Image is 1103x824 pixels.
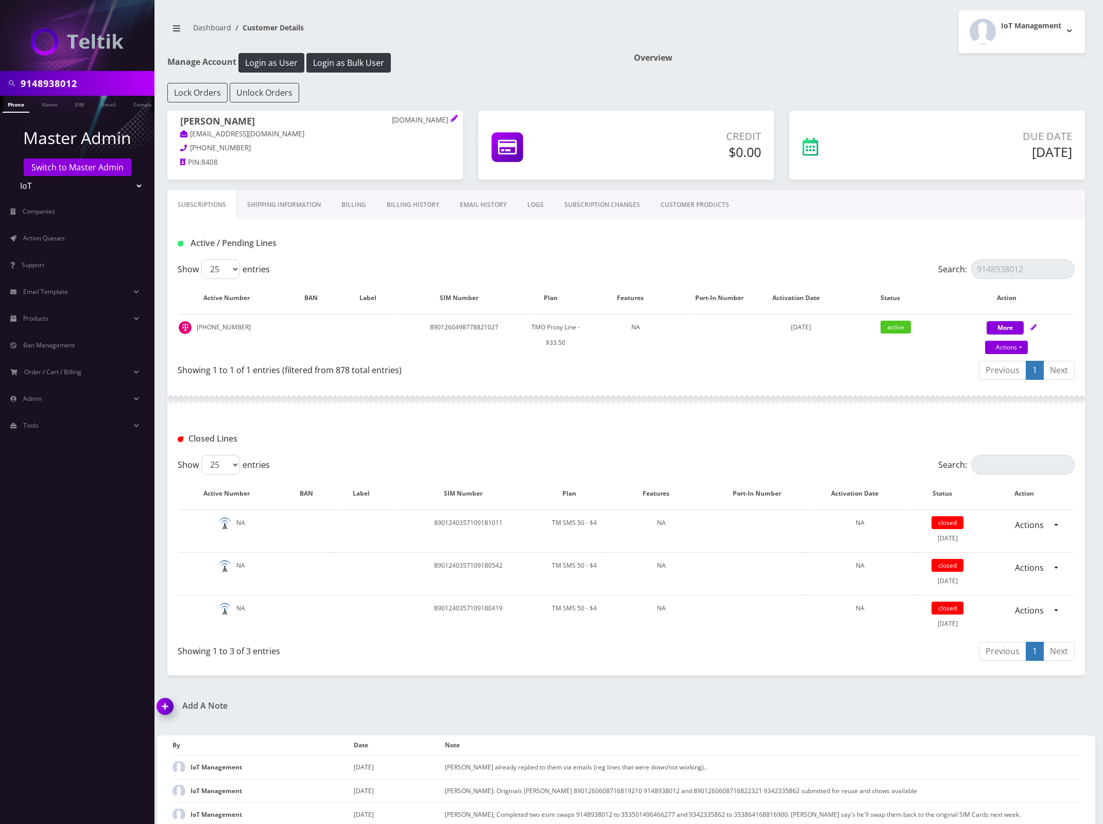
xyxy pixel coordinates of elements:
input: Search: [971,259,1075,279]
span: Support [22,260,44,269]
th: Status: activate to sort column ascending [911,479,984,509]
td: 8901260498778821027 [400,314,529,356]
th: Features: activate to sort column ascending [608,479,714,509]
span: Companies [23,207,55,216]
th: SIM Number: activate to sort column ascending [400,283,529,313]
input: Search: [971,455,1075,475]
th: Plan: activate to sort column ascending [530,283,581,313]
input: Search in Company [21,74,152,93]
nav: breadcrumb [167,17,618,46]
a: Company [128,96,163,112]
td: TMO Proxy Line - $33.50 [530,314,581,356]
h1: Closed Lines [178,434,467,444]
th: Activation Date: activate to sort column ascending [761,283,841,313]
td: 8901240357109181011 [397,510,541,551]
img: IoT [31,28,124,56]
td: NA [179,552,285,594]
th: SIM Number: activate to sort column ascending [397,479,541,509]
th: Features: activate to sort column ascending [582,283,688,313]
a: EMAIL HISTORY [450,190,517,220]
td: [PERSON_NAME]: Originals [PERSON_NAME] 8901260608716819210 9148938012 and 8901260608716822321 934... [445,779,1080,802]
td: TM SMS 50 - $4 [541,510,607,551]
img: t_img.png [179,321,192,334]
a: Actions [985,341,1028,354]
th: Date [354,735,444,755]
button: Login as User [238,53,304,73]
a: Next [1043,361,1075,380]
span: closed [932,602,963,615]
h2: IoT Management [1001,22,1061,30]
th: Label: activate to sort column ascending [338,479,395,509]
a: Subscriptions [167,190,237,220]
a: 1 [1026,361,1044,380]
a: Add A Note [157,701,618,711]
strong: IoT Management [191,786,242,795]
a: Name [37,96,62,112]
span: Ban Management [23,341,75,349]
td: NA [608,595,714,637]
span: Email Template [23,287,68,296]
span: Order / Cart / Billing [24,367,81,376]
a: Login as User [236,56,306,67]
img: Closed Lines [178,436,183,442]
strong: IoT Management [191,763,242,772]
td: 8901240357109180419 [397,595,541,637]
td: [DATE] [911,552,984,594]
td: [DATE] [911,510,984,551]
label: Search: [938,259,1075,279]
label: Search: [938,455,1075,475]
a: PIN: [180,157,201,168]
th: Status: activate to sort column ascending [842,283,949,313]
h1: Overview [634,53,1085,63]
span: Action Queues [23,234,65,242]
button: More [987,321,1024,335]
h5: [DATE] [898,144,1072,160]
a: Switch to Master Admin [24,159,131,176]
span: active [881,321,911,334]
a: Dashboard [193,23,231,32]
th: BAN: activate to sort column ascending [286,479,337,509]
td: NA [179,595,285,637]
span: [PHONE_NUMBER] [190,143,251,152]
span: NA [856,561,865,570]
span: Products [23,314,48,323]
a: Phone [3,96,29,113]
a: Actions [1008,601,1050,620]
img: default.png [218,560,231,573]
label: Show entries [178,455,270,475]
a: Previous [979,642,1026,661]
li: Customer Details [231,22,304,33]
span: closed [932,516,963,529]
h1: [PERSON_NAME] [180,116,450,129]
a: Shipping Information [237,190,331,220]
a: Actions [1008,515,1050,535]
span: [DATE] [791,323,811,331]
select: Showentries [201,455,240,475]
strong: IoT Management [191,810,242,819]
p: [DOMAIN_NAME] [392,116,450,125]
p: Due Date [898,129,1072,144]
th: Port-In Number: activate to sort column ascending [716,479,809,509]
div: Showing 1 to 1 of 1 entries (filtered from 878 total entries) [178,360,618,376]
a: Billing History [376,190,450,220]
td: 8901240357109180542 [397,552,541,594]
th: By [173,735,354,755]
th: Action : activate to sort column ascending [985,479,1074,509]
td: TM SMS 50 - $4 [541,552,607,594]
img: default.png [218,517,231,530]
img: Active / Pending Lines [178,241,183,247]
span: Admin [23,394,42,403]
a: Login as Bulk User [306,56,391,67]
th: Active Number: activate to sort column ascending [179,283,285,313]
button: IoT Management [959,10,1085,53]
a: [EMAIL_ADDRESS][DOMAIN_NAME] [180,129,304,139]
th: BAN: activate to sort column ascending [286,283,346,313]
a: 1 [1026,642,1044,661]
th: Label: activate to sort column ascending [347,283,399,313]
a: Billing [331,190,376,220]
button: Lock Orders [167,83,228,102]
td: [PHONE_NUMBER] [179,314,285,356]
th: Note [445,735,1080,755]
